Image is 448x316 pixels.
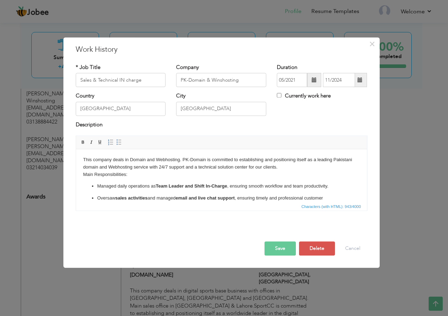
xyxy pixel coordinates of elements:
[265,242,296,256] button: Save
[369,38,375,50] span: ×
[323,73,355,87] input: Present
[299,242,335,256] button: Delete
[277,73,307,87] input: From
[76,64,100,71] label: * Job Title
[79,139,87,146] a: Bold
[76,44,367,55] h3: Work History
[338,242,367,256] button: Cancel
[76,93,94,100] label: Country
[300,204,362,210] span: Characters (with HTML): 943/4000
[300,204,363,210] div: Statistics
[80,34,151,39] strong: Team Leader and Shift In-Charge
[115,139,123,146] a: Insert/Remove Bulleted List
[176,93,186,100] label: City
[367,38,378,50] button: Close
[100,46,159,51] strong: email and live chat support
[21,33,270,41] p: Managed daily operations as , ensuring smooth workflow and team productivity.
[96,139,104,146] a: Underline
[107,139,114,146] a: Insert/Remove Numbered List
[176,64,199,71] label: Company
[88,139,95,146] a: Italic
[39,46,71,51] strong: sales activities
[76,150,367,202] iframe: Rich Text Editor, workEditor
[277,93,331,100] label: Currently work here
[21,45,270,60] p: Oversaw and managed , ensuring timely and professional customer responses.
[277,93,281,98] input: Currently work here
[76,121,102,128] label: Description
[7,7,284,96] body: This company deals in Domain and Webhosting. PK-Domain is committed to establishing and positioni...
[277,64,297,71] label: Duration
